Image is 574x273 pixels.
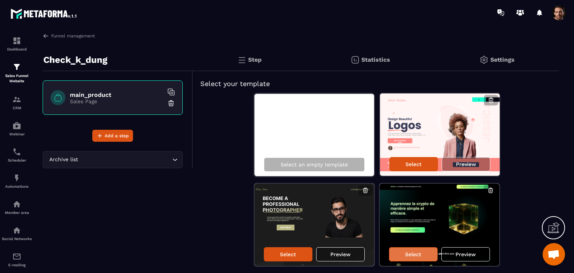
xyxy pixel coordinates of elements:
[254,184,374,266] img: image
[380,93,500,176] img: image
[12,200,21,209] img: automations
[43,33,95,39] a: Funnel management
[237,55,246,64] img: bars.0d591741.svg
[280,251,296,257] p: Select
[2,168,32,194] a: automationsautomationsAutomations
[12,36,21,45] img: formation
[80,156,170,164] input: Search for option
[2,89,32,116] a: formationformationCRM
[12,95,21,104] img: formation
[43,33,49,39] img: arrow
[2,194,32,220] a: automationsautomationsMember area
[12,226,21,235] img: social-network
[2,158,32,162] p: Scheduler
[92,130,133,142] button: Add a step
[456,251,476,257] p: Preview
[405,251,421,257] p: Select
[456,161,476,167] p: Preview
[12,174,21,182] img: automations
[167,99,175,107] img: trash
[361,56,390,63] p: Statistics
[70,98,163,104] p: Sales Page
[12,147,21,156] img: scheduler
[105,132,129,139] span: Add a step
[2,237,32,241] p: Social Networks
[405,161,422,167] p: Select
[2,142,32,168] a: schedulerschedulerScheduler
[12,62,21,71] img: formation
[330,251,351,257] p: Preview
[281,162,348,168] p: Select an empty template
[2,31,32,57] a: formationformationDashboard
[2,220,32,246] a: social-networksocial-networkSocial Networks
[479,55,488,64] img: setting-gr.5f69749f.svg
[10,7,78,20] img: logo
[43,151,183,168] div: Search for option
[2,184,32,188] p: Automations
[200,79,552,89] h5: Select your template
[47,156,80,164] span: Archive list
[543,243,565,266] div: Mở cuộc trò chuyện
[2,211,32,215] p: Member area
[12,121,21,130] img: automations
[380,184,499,266] img: image
[70,91,163,98] h6: main_product
[248,56,262,63] p: Step
[2,47,32,51] p: Dashboard
[2,116,32,142] a: automationsautomationsWebinar
[2,263,32,267] p: E-mailing
[2,132,32,136] p: Webinar
[43,52,107,67] p: Check_k_dung
[2,246,32,273] a: emailemailE-mailing
[490,56,515,63] p: Settings
[2,73,32,84] p: Sales Funnel Website
[12,252,21,261] img: email
[351,55,359,64] img: stats.20deebd0.svg
[2,57,32,89] a: formationformationSales Funnel Website
[2,106,32,110] p: CRM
